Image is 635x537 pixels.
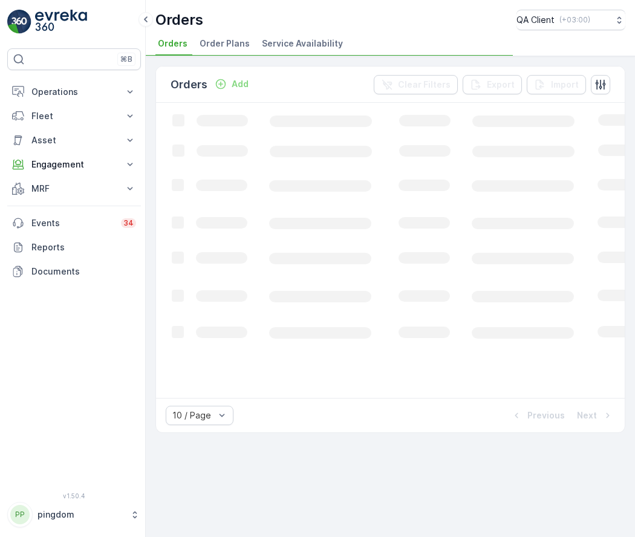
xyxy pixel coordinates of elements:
[31,183,117,195] p: MRF
[7,152,141,177] button: Engagement
[7,259,141,284] a: Documents
[577,409,597,421] p: Next
[527,409,565,421] p: Previous
[7,502,141,527] button: PPpingdom
[31,110,117,122] p: Fleet
[158,37,187,50] span: Orders
[123,218,134,228] p: 34
[7,104,141,128] button: Fleet
[232,78,249,90] p: Add
[31,217,114,229] p: Events
[7,492,141,500] span: v 1.50.4
[7,177,141,201] button: MRF
[7,80,141,104] button: Operations
[10,505,30,524] div: PP
[551,79,579,91] p: Import
[398,79,451,91] p: Clear Filters
[516,10,625,30] button: QA Client(+03:00)
[37,509,124,521] p: pingdom
[35,10,87,34] img: logo_light-DOdMpM7g.png
[7,235,141,259] a: Reports
[31,134,117,146] p: Asset
[31,158,117,171] p: Engagement
[463,75,522,94] button: Export
[31,86,117,98] p: Operations
[7,211,141,235] a: Events34
[200,37,250,50] span: Order Plans
[527,75,586,94] button: Import
[31,265,136,278] p: Documents
[516,14,555,26] p: QA Client
[155,10,203,30] p: Orders
[7,10,31,34] img: logo
[7,128,141,152] button: Asset
[576,408,615,423] button: Next
[120,54,132,64] p: ⌘B
[509,408,566,423] button: Previous
[374,75,458,94] button: Clear Filters
[31,241,136,253] p: Reports
[559,15,590,25] p: ( +03:00 )
[262,37,343,50] span: Service Availability
[487,79,515,91] p: Export
[210,77,253,91] button: Add
[171,76,207,93] p: Orders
